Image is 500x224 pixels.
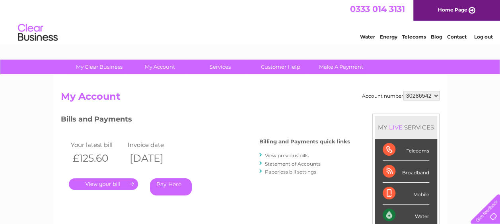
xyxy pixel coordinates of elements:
a: Energy [380,34,397,40]
a: Water [360,34,375,40]
td: Invoice date [126,139,183,150]
a: Make A Payment [308,60,374,74]
div: MY SERVICES [375,116,437,139]
a: Customer Help [248,60,313,74]
div: Telecoms [383,139,429,161]
a: Services [187,60,253,74]
td: Your latest bill [69,139,126,150]
a: My Account [127,60,193,74]
div: Broadband [383,161,429,183]
div: Clear Business is a trading name of Verastar Limited (registered in [GEOGRAPHIC_DATA] No. 3667643... [62,4,438,39]
a: Blog [431,34,442,40]
a: 0333 014 3131 [350,4,405,14]
div: LIVE [387,124,404,131]
h4: Billing and Payments quick links [259,139,350,145]
a: Contact [447,34,467,40]
a: Statement of Accounts [265,161,321,167]
a: Log out [474,34,492,40]
h3: Bills and Payments [61,114,350,127]
h2: My Account [61,91,440,106]
div: Account number [362,91,440,100]
th: [DATE] [126,150,183,166]
a: . [69,178,138,190]
div: Mobile [383,183,429,205]
a: Telecoms [402,34,426,40]
img: logo.png [18,21,58,45]
a: Pay Here [150,178,192,195]
a: My Clear Business [66,60,132,74]
a: View previous bills [265,153,309,158]
th: £125.60 [69,150,126,166]
a: Paperless bill settings [265,169,316,175]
